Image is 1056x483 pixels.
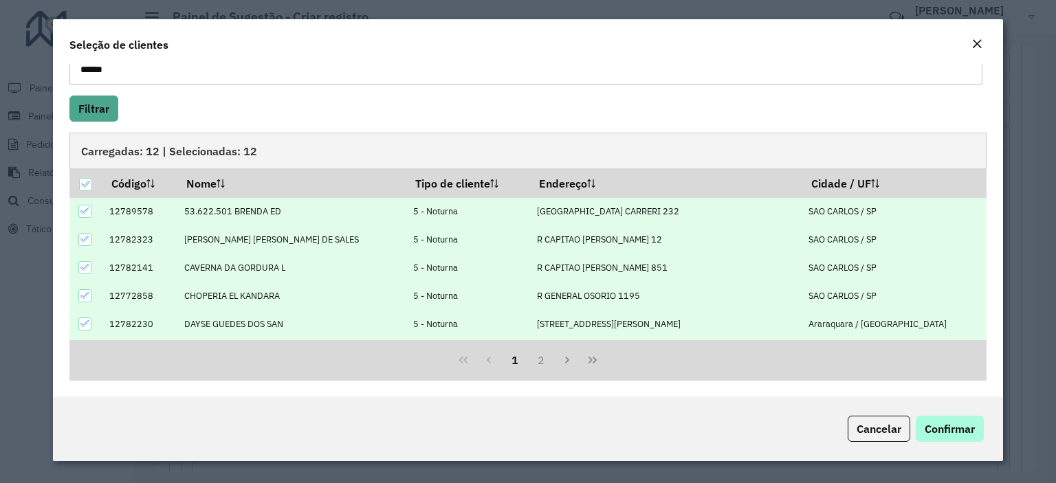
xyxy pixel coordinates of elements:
[406,338,529,366] td: 5 - Noturna
[971,38,982,49] em: Fechar
[802,282,987,310] td: SAO CARLOS / SP
[502,347,528,373] button: 1
[69,133,987,168] div: Carregadas: 12 | Selecionadas: 12
[802,168,987,197] th: Cidade / UF
[529,168,802,197] th: Endereço
[529,338,802,366] td: EXPEDICIONARIOS DO [GEOGRAPHIC_DATA] 1461
[554,347,580,373] button: Next Page
[177,198,406,226] td: 53.622.501 BRENDA ED
[177,168,406,197] th: Nome
[802,310,987,338] td: Araraquara / [GEOGRAPHIC_DATA]
[802,198,987,226] td: SAO CARLOS / SP
[406,198,529,226] td: 5 - Noturna
[802,338,987,366] td: ARARAQUARA / SP
[177,225,406,254] td: [PERSON_NAME] [PERSON_NAME] DE SALES
[528,347,554,373] button: 2
[916,416,984,442] button: Confirmar
[102,168,177,197] th: Código
[177,338,406,366] td: [PERSON_NAME] 2
[102,310,177,338] td: 12782230
[580,347,606,373] button: Last Page
[102,338,177,366] td: 12786282
[177,310,406,338] td: DAYSE GUEDES DOS SAN
[102,282,177,310] td: 12772858
[529,198,802,226] td: [GEOGRAPHIC_DATA] CARRERI 232
[529,310,802,338] td: [STREET_ADDRESS][PERSON_NAME]
[177,254,406,282] td: CAVERNA DA GORDURA L
[529,254,802,282] td: R CAPITAO [PERSON_NAME] 851
[406,225,529,254] td: 5 - Noturna
[802,254,987,282] td: SAO CARLOS / SP
[857,422,901,436] span: Cancelar
[177,282,406,310] td: CHOPERIA EL KANDARA
[406,168,529,197] th: Tipo de cliente
[102,254,177,282] td: 12782141
[69,96,118,122] button: Filtrar
[102,225,177,254] td: 12782323
[69,36,168,53] h4: Seleção de clientes
[406,310,529,338] td: 5 - Noturna
[529,282,802,310] td: R GENERAL OSORIO 1195
[102,198,177,226] td: 12789578
[406,254,529,282] td: 5 - Noturna
[848,416,910,442] button: Cancelar
[802,225,987,254] td: SAO CARLOS / SP
[529,225,802,254] td: R CAPITAO [PERSON_NAME] 12
[406,282,529,310] td: 5 - Noturna
[967,36,987,54] button: Close
[925,422,975,436] span: Confirmar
